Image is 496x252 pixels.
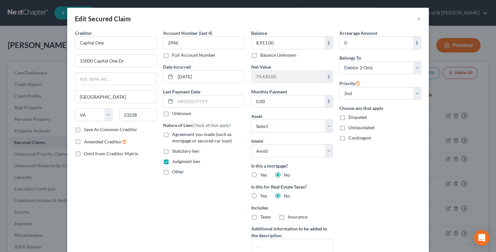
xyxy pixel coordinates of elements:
div: Edit Secured Claim [75,14,131,23]
div: $ [325,95,333,108]
span: Agreement you made (such as mortgage or secured car loan) [172,131,232,143]
label: Account Number (last 4) [163,30,212,36]
label: Save As Common Creditor [84,126,137,133]
label: Full Account Number [172,52,216,58]
input: 0.00 [252,37,325,49]
span: Judgment lien [172,159,200,164]
div: Open Intercom Messenger [474,230,490,246]
span: Unliquidated [348,125,375,130]
label: Date Incurred [163,63,191,70]
label: Is this for Real Estate Taxes? [251,183,333,190]
input: 0.00 [252,71,325,83]
span: (Check all that apply) [192,122,231,128]
span: Asset [251,113,262,119]
span: Insurance [288,214,307,219]
div: $ [413,37,421,49]
span: Yes [260,193,267,199]
input: Enter address... [75,55,156,67]
span: No [284,172,290,178]
input: 0.00 [252,95,325,108]
input: Apt, Suite, etc... [75,73,156,85]
label: Net Value [251,63,271,70]
input: Enter city... [75,91,156,103]
span: No [284,193,290,199]
input: MM/DD/YYYY [175,95,244,108]
span: Taxes [260,214,271,219]
label: Arrearage Amount [339,30,377,36]
span: Creditor [75,30,92,36]
span: Disputed [348,114,367,120]
span: Belongs To [339,55,361,61]
span: Amended Creditor [84,139,122,144]
label: Last Payment Date [163,88,200,95]
label: Balance [251,30,267,36]
span: Yes [260,172,267,178]
label: Is this a mortgage? [251,162,333,169]
input: XXXX [163,36,245,49]
span: Contingent [348,135,371,141]
label: Additional information to be added to the description [251,225,333,239]
div: $ [325,71,333,83]
span: Omit from Creditor Matrix [84,151,138,156]
button: × [417,15,421,23]
label: Monthly Payment [251,88,287,95]
label: Priority [339,79,360,87]
label: Unknown [172,110,191,117]
span: Other [172,169,184,174]
label: Choose any that apply [339,105,421,111]
label: Balance Unknown [260,52,296,58]
input: MM/DD/YYYY [175,71,244,83]
input: Search creditor by name... [75,36,157,49]
div: $ [325,37,333,49]
label: Nature of Lien [163,122,231,129]
input: 0.00 [340,37,413,49]
input: Enter zip... [119,108,157,121]
label: Includes [251,204,333,211]
span: Statutory lien [172,148,199,154]
label: Intent [251,138,263,144]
